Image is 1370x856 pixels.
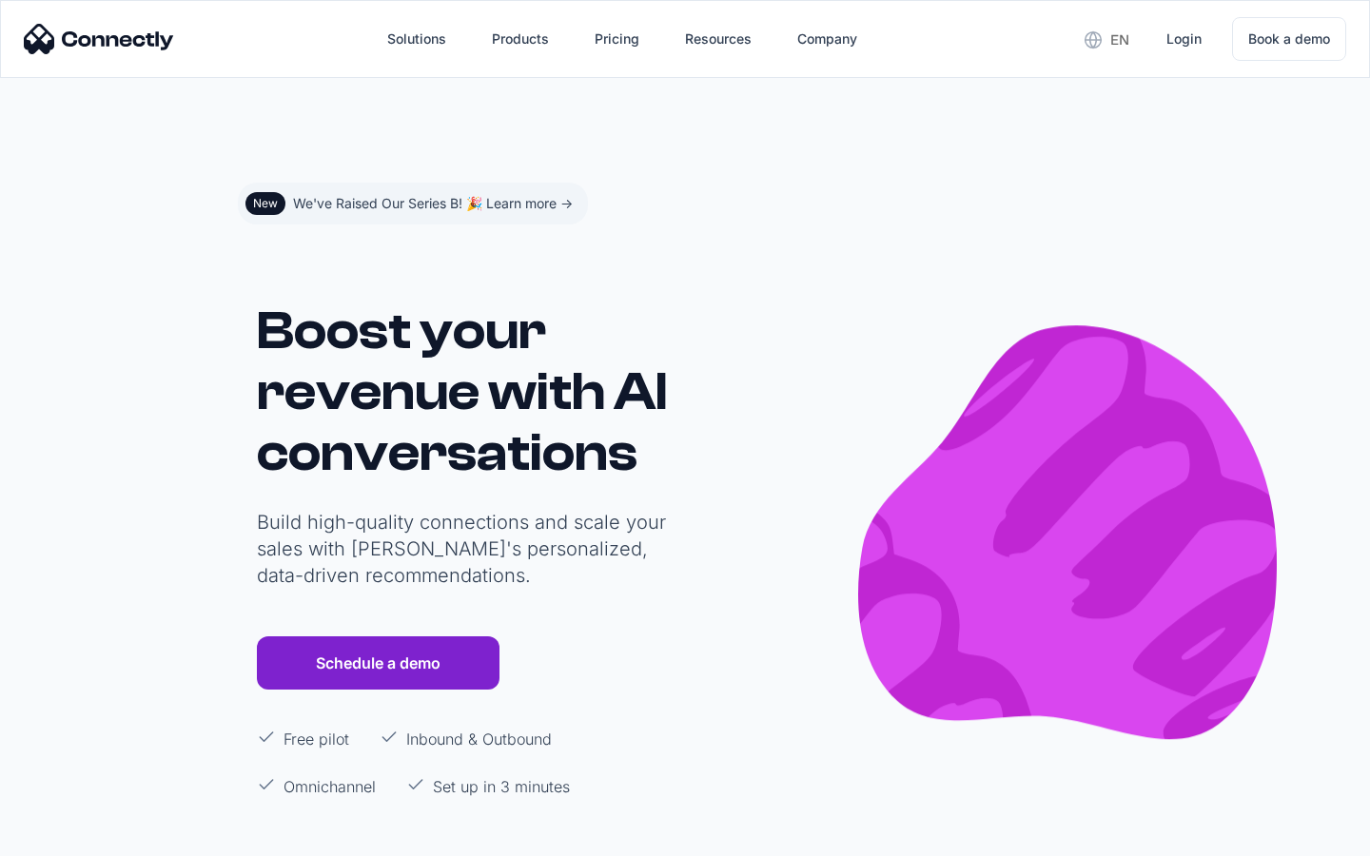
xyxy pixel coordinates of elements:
div: Company [797,26,857,52]
div: We've Raised Our Series B! 🎉 Learn more -> [293,190,573,217]
div: Login [1166,26,1202,52]
a: Login [1151,16,1217,62]
div: Resources [685,26,752,52]
p: Inbound & Outbound [406,728,552,750]
a: Book a demo [1232,17,1346,61]
p: Omnichannel [284,775,376,798]
div: Products [477,16,564,62]
a: NewWe've Raised Our Series B! 🎉 Learn more -> [238,183,588,224]
div: en [1110,27,1129,53]
div: Resources [670,16,767,62]
p: Free pilot [284,728,349,750]
div: Solutions [387,26,446,52]
a: Schedule a demo [257,636,499,690]
aside: Language selected: English [19,821,114,849]
p: Build high-quality connections and scale your sales with [PERSON_NAME]'s personalized, data-drive... [257,509,675,589]
div: Solutions [372,16,461,62]
div: Pricing [595,26,639,52]
div: en [1069,25,1144,53]
img: Connectly Logo [24,24,174,54]
div: Company [782,16,872,62]
div: New [253,196,278,211]
p: Set up in 3 minutes [433,775,570,798]
a: Pricing [579,16,655,62]
ul: Language list [38,823,114,849]
div: Products [492,26,549,52]
h1: Boost your revenue with AI conversations [257,301,675,483]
